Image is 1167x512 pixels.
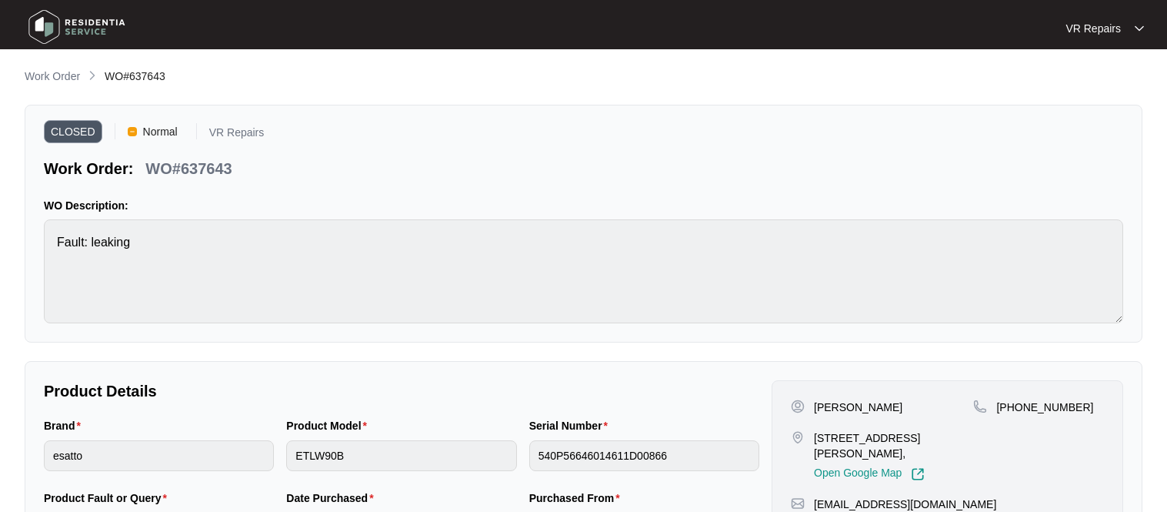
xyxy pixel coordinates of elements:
input: Serial Number [529,440,759,471]
img: chevron-right [86,69,98,82]
span: WO#637643 [105,70,165,82]
p: WO Description: [44,198,1123,213]
label: Date Purchased [286,490,379,506]
a: Open Google Map [814,467,925,481]
a: Work Order [22,69,83,85]
input: Brand [44,440,274,471]
img: map-pin [973,400,987,413]
img: Vercel Logo [128,127,137,136]
p: WO#637643 [145,158,232,179]
p: [STREET_ADDRESS][PERSON_NAME], [814,430,973,461]
label: Brand [44,418,87,433]
img: dropdown arrow [1135,25,1144,32]
input: Product Model [286,440,516,471]
p: [EMAIL_ADDRESS][DOMAIN_NAME] [814,497,996,512]
p: [PERSON_NAME] [814,400,902,415]
img: residentia service logo [23,4,131,50]
p: Work Order: [44,158,133,179]
p: VR Repairs [1065,21,1121,36]
p: Product Details [44,380,759,402]
p: Work Order [25,69,80,84]
img: map-pin [791,430,805,444]
p: [PHONE_NUMBER] [996,400,1093,415]
textarea: Fault: leaking [44,219,1123,323]
label: Serial Number [529,418,614,433]
img: map-pin [791,497,805,510]
img: user-pin [791,400,805,413]
label: Product Model [286,418,373,433]
p: VR Repairs [209,127,265,143]
img: Link-External [911,467,925,481]
label: Purchased From [529,490,626,506]
span: Normal [137,120,184,143]
label: Product Fault or Query [44,490,173,506]
span: CLOSED [44,120,102,143]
